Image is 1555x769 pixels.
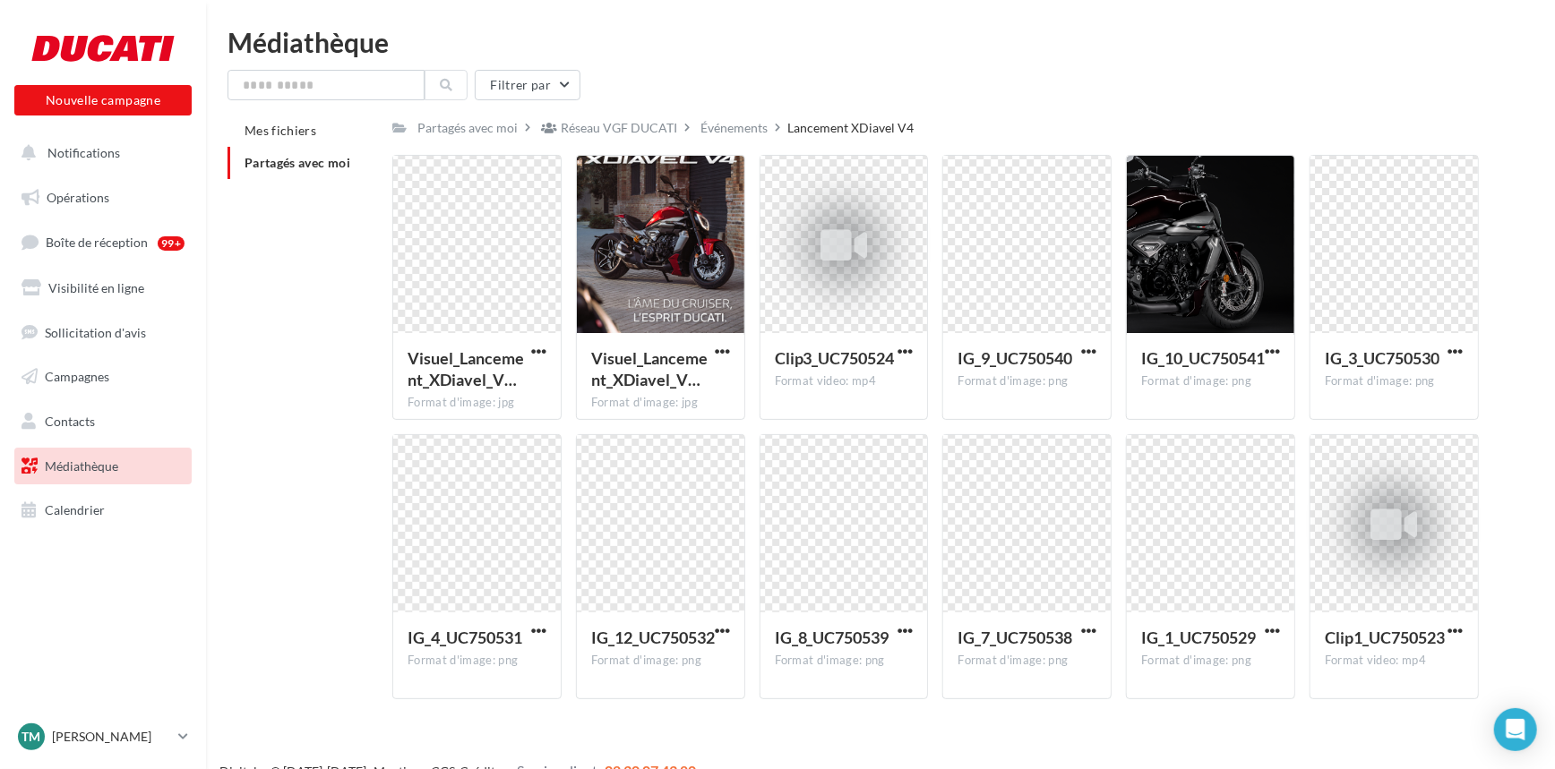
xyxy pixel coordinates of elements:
div: Open Intercom Messenger [1494,708,1537,751]
a: Calendrier [11,491,195,529]
div: Format d'image: png [958,653,1096,669]
div: Format d'image: png [1141,373,1280,389]
div: Format d'image: png [591,653,730,669]
span: Boîte de réception [46,235,148,250]
span: Partagés avec moi [245,155,350,170]
span: IG_7_UC750538 [958,628,1072,647]
span: Calendrier [45,502,105,517]
a: TM [PERSON_NAME] [14,720,192,754]
div: Format video: mp4 [1325,653,1464,669]
span: Visuel_Lancement_XDiavel_V4_Post [408,348,524,389]
div: Format d'image: png [1141,653,1280,669]
span: Campagnes [45,369,109,384]
button: Notifications [11,134,188,172]
span: Sollicitation d'avis [45,324,146,339]
a: Contacts [11,403,195,440]
div: Format video: mp4 [775,373,914,389]
div: Événements [700,119,768,137]
a: Médiathèque [11,448,195,485]
span: Visuel_Lancement_XDiavel_V4_STORY [591,348,708,389]
a: Boîte de réception99+ [11,223,195,261]
span: Clip3_UC750524 [775,348,895,368]
a: Visibilité en ligne [11,269,195,307]
a: Campagnes [11,358,195,396]
div: Réseau VGF DUCATI [561,119,677,137]
span: IG_4_UC750531 [408,628,522,647]
span: IG_10_UC750541 [1141,348,1265,368]
span: IG_9_UC750540 [958,348,1072,368]
span: IG_12_UC750532 [591,628,715,647]
div: Partagés avec moi [417,119,518,137]
a: Opérations [11,179,195,217]
span: Visibilité en ligne [48,280,144,295]
span: IG_1_UC750529 [1141,628,1256,647]
div: 99+ [158,236,185,251]
div: Lancement XDiavel V4 [787,119,914,137]
div: Format d'image: png [958,373,1096,389]
div: Format d'image: jpg [591,395,730,411]
a: Sollicitation d'avis [11,314,195,352]
div: Format d'image: png [1325,373,1464,389]
span: Médiathèque [45,458,118,474]
span: IG_3_UC750530 [1325,348,1439,368]
p: [PERSON_NAME] [52,728,171,746]
button: Filtrer par [475,70,580,100]
span: TM [22,728,41,746]
span: Contacts [45,414,95,429]
button: Nouvelle campagne [14,85,192,115]
div: Format d'image: jpg [408,395,546,411]
div: Format d'image: png [408,653,546,669]
span: IG_8_UC750539 [775,628,889,647]
div: Médiathèque [228,29,1534,56]
span: Mes fichiers [245,123,316,138]
span: Notifications [47,145,120,160]
span: Clip1_UC750523 [1325,628,1445,647]
span: Opérations [47,190,109,205]
div: Format d'image: png [775,653,914,669]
